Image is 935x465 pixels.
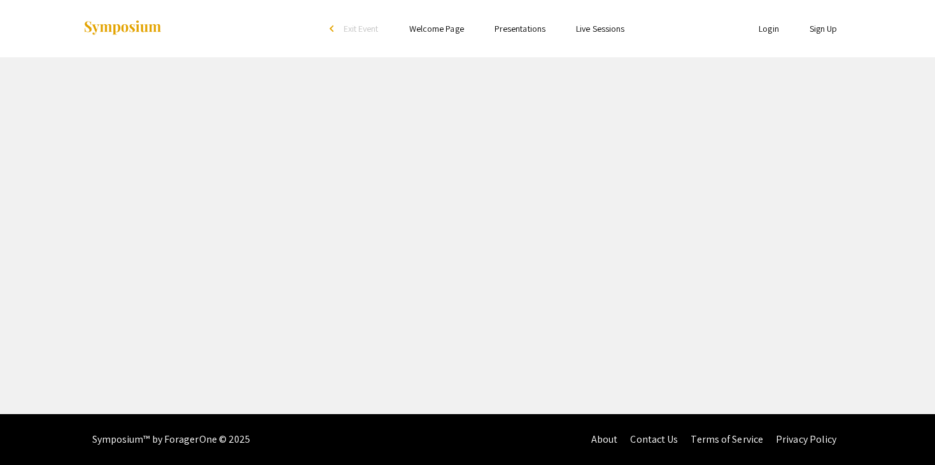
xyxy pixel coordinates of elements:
[630,433,678,446] a: Contact Us
[576,23,624,34] a: Live Sessions
[759,23,779,34] a: Login
[495,23,545,34] a: Presentations
[330,25,337,32] div: arrow_back_ios
[344,23,379,34] span: Exit Event
[92,414,251,465] div: Symposium™ by ForagerOne © 2025
[591,433,618,446] a: About
[83,20,162,37] img: Symposium by ForagerOne
[691,433,763,446] a: Terms of Service
[409,23,464,34] a: Welcome Page
[776,433,836,446] a: Privacy Policy
[810,23,838,34] a: Sign Up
